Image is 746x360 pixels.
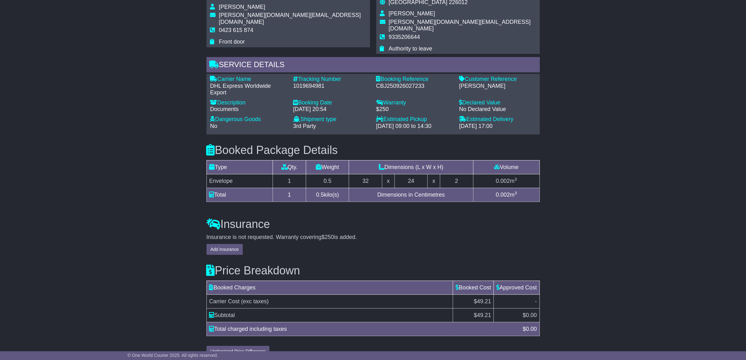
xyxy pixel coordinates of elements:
div: Booking Reference [376,76,453,83]
span: © One World Courier 2025. All rights reserved. [128,353,218,358]
td: 1 [273,174,306,188]
td: x [428,174,440,188]
span: [PERSON_NAME][DOMAIN_NAME][EMAIL_ADDRESS][DOMAIN_NAME] [219,12,361,25]
td: $ [494,308,540,322]
div: [DATE] 17:00 [459,123,536,130]
td: Envelope [206,174,273,188]
td: $ [453,308,494,322]
div: $ [519,325,540,333]
td: 1 [273,188,306,202]
sup: 3 [514,177,517,182]
div: Estimated Delivery [459,116,536,123]
div: Description [210,99,287,106]
button: Add Insurance [206,244,243,255]
td: m [473,174,540,188]
span: 9335206644 [389,34,420,40]
div: Dangerous Goods [210,116,287,123]
span: Authority to leave [389,45,432,52]
div: Warranty [376,99,453,106]
sup: 3 [514,191,517,195]
span: $49.21 [474,298,491,304]
span: [PERSON_NAME] [219,4,265,10]
div: [DATE] 09:00 to 14:30 [376,123,453,130]
span: 0.00 [526,312,537,318]
div: Service Details [206,57,540,74]
span: [PERSON_NAME][DOMAIN_NAME][EMAIL_ADDRESS][DOMAIN_NAME] [389,19,531,32]
span: 0423 615 874 [219,27,253,33]
span: (exc taxes) [241,298,269,304]
button: Understand Price Difference [206,346,270,357]
div: Tracking Number [293,76,370,83]
h3: Insurance [206,218,540,230]
td: 32 [349,174,382,188]
div: Carrier Name [210,76,287,83]
div: Insurance is not requested. Warranty covering is added. [206,234,540,241]
td: Booked Cost [453,281,494,294]
span: Front door [219,39,245,45]
div: Declared Value [459,99,536,106]
td: Volume [473,160,540,174]
span: 49.21 [477,312,491,318]
span: - [535,298,537,304]
span: 3rd Party [293,123,316,129]
td: Total [206,188,273,202]
span: Carrier Cost [209,298,240,304]
div: Estimated Pickup [376,116,453,123]
td: m [473,188,540,202]
td: x [382,174,394,188]
td: Weight [306,160,349,174]
h3: Booked Package Details [206,144,540,156]
span: No [210,123,217,129]
td: 2 [440,174,473,188]
span: 0.5 [316,192,324,198]
div: Shipment type [293,116,370,123]
td: 24 [394,174,428,188]
div: [PERSON_NAME] [459,83,536,90]
td: Approved Cost [494,281,540,294]
td: Dimensions in Centimetres [349,188,473,202]
span: $250 [321,234,334,240]
span: 0.00 [526,326,537,332]
div: Documents [210,106,287,113]
div: No Declared Value [459,106,536,113]
td: Dimensions (L x W x H) [349,160,473,174]
td: kilo(s) [306,188,349,202]
div: DHL Express Worldwide Export [210,83,287,96]
div: Customer Reference [459,76,536,83]
div: CBJ250926027233 [376,83,453,90]
td: Qty. [273,160,306,174]
span: 0.002 [496,192,510,198]
td: Booked Charges [206,281,453,294]
h3: Price Breakdown [206,264,540,277]
span: [PERSON_NAME] [389,10,435,17]
span: 0.002 [496,178,510,184]
td: Subtotal [206,308,453,322]
div: 1019694981 [293,83,370,90]
div: $250 [376,106,453,113]
div: Total charged including taxes [206,325,520,333]
td: 0.5 [306,174,349,188]
td: Type [206,160,273,174]
div: [DATE] 20:54 [293,106,370,113]
div: Booking Date [293,99,370,106]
